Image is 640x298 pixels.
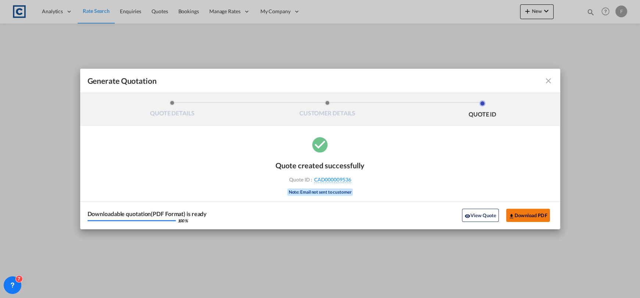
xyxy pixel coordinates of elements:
div: Downloadable quotation(PDF Format) is ready [88,211,207,217]
span: CAD000009536 [314,176,351,183]
div: Quote created successfully [275,161,365,170]
div: Quote ID : [277,176,363,183]
md-icon: icon-eye [465,213,470,219]
div: 100 % [178,219,188,223]
li: CUSTOMER DETAILS [250,100,405,120]
li: QUOTE ID [405,100,560,120]
div: Note: Email not sent to customer [287,189,353,196]
md-dialog: Generate QuotationQUOTE ... [80,69,560,229]
button: Download PDF [506,209,550,222]
button: icon-eyeView Quote [462,209,499,222]
md-icon: icon-checkbox-marked-circle [311,135,329,154]
md-icon: icon-close fg-AAA8AD cursor m-0 [544,76,553,85]
span: Generate Quotation [88,76,157,86]
md-icon: icon-download [509,213,515,219]
li: QUOTE DETAILS [95,100,250,120]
